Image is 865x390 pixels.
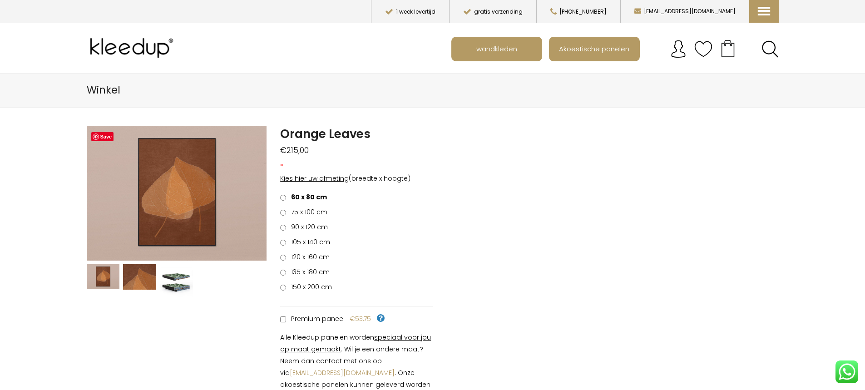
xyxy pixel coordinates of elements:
[280,285,286,291] input: 150 x 200 cm
[280,173,432,184] p: (breedte x hoogte)
[288,252,330,262] span: 120 x 160 cm
[91,132,114,141] a: Save
[280,270,286,276] input: 135 x 180 cm
[452,38,541,60] a: wandkleden
[87,83,120,97] span: Winkel
[280,174,349,183] span: Kies hier uw afmeting
[350,314,371,323] span: €53,75
[280,195,286,201] input: 60 x 80 cm
[280,145,287,156] span: €
[288,267,330,276] span: 135 x 180 cm
[288,237,330,247] span: 105 x 140 cm
[280,225,286,231] input: 90 x 120 cm
[280,210,286,216] input: 75 x 100 cm
[280,145,309,156] bdi: 215,00
[451,37,786,61] nav: Main menu
[280,255,286,261] input: 120 x 160 cm
[761,40,779,58] a: Search
[550,38,639,60] a: Akoestische panelen
[288,314,345,323] span: Premium paneel
[694,40,712,58] img: verlanglijstje.svg
[267,126,446,264] img: Orange Leaves - Afbeelding 2
[160,264,193,297] img: Orange Leaves - Afbeelding 3
[280,126,432,142] h1: Orange Leaves
[288,207,327,217] span: 75 x 100 cm
[123,264,156,290] img: Orange Leaves - Afbeelding 2
[288,282,332,291] span: 150 x 200 cm
[87,30,180,66] img: Kleedup
[288,222,328,232] span: 90 x 120 cm
[280,316,286,322] input: Premium paneel
[280,240,286,246] input: 105 x 140 cm
[712,37,743,59] a: Your cart
[471,40,522,57] span: wandkleden
[669,40,687,58] img: account.svg
[87,264,120,289] img: Orange Leaves
[288,193,327,202] span: 60 x 80 cm
[554,40,634,57] span: Akoestische panelen
[290,368,395,377] a: [EMAIL_ADDRESS][DOMAIN_NAME]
